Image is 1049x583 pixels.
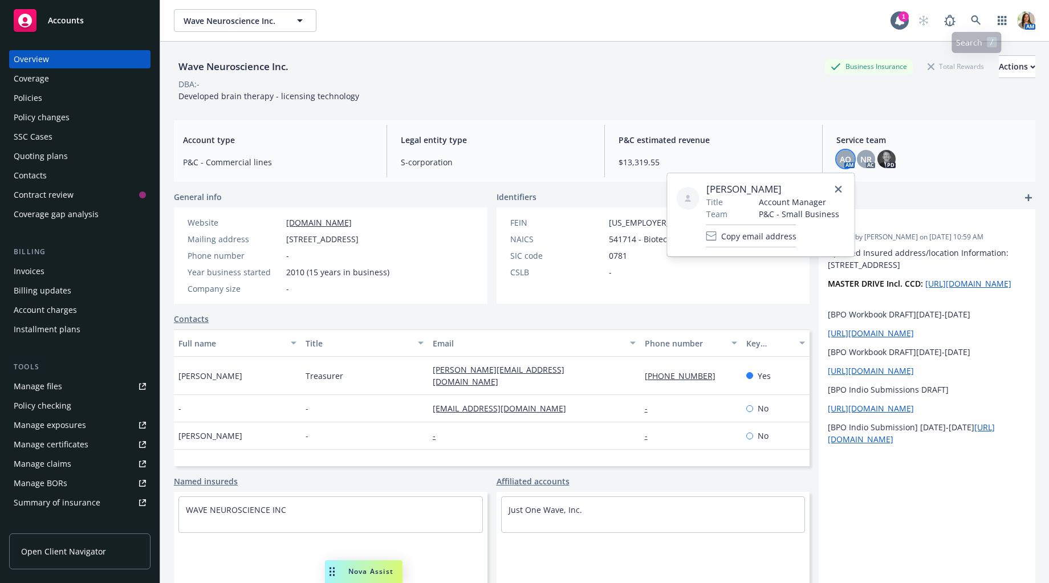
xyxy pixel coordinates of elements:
[9,50,151,68] a: Overview
[497,191,536,203] span: Identifiers
[401,134,591,146] span: Legal entity type
[14,397,71,415] div: Policy checking
[14,455,71,473] div: Manage claims
[758,430,769,442] span: No
[828,328,914,339] a: [URL][DOMAIN_NAME]
[828,421,1026,445] p: [BPO Indio Submission] [DATE]-[DATE]
[640,329,742,357] button: Phone number
[9,361,151,373] div: Tools
[178,91,359,101] span: Developed brain therapy - licensing technology
[828,384,1026,396] p: [BPO Indio Submissions DRAFT]
[509,504,582,515] a: Just One Wave, Inc.
[9,455,151,473] a: Manage claims
[286,250,289,262] span: -
[9,166,151,185] a: Contacts
[9,416,151,434] span: Manage exposures
[174,329,301,357] button: Full name
[14,301,77,319] div: Account charges
[925,278,1011,289] a: [URL][DOMAIN_NAME]
[609,250,627,262] span: 0781
[174,313,209,325] a: Contacts
[828,218,997,230] span: -
[14,377,62,396] div: Manage files
[14,70,49,88] div: Coverage
[828,365,914,376] a: [URL][DOMAIN_NAME]
[433,403,575,414] a: [EMAIL_ADDRESS][DOMAIN_NAME]
[860,153,872,165] span: NR
[306,370,343,382] span: Treasurer
[184,15,282,27] span: Wave Neuroscience Inc.
[14,186,74,204] div: Contract review
[306,337,411,349] div: Title
[183,134,373,146] span: Account type
[186,504,286,515] a: WAVE NEUROSCIENCE INC
[14,474,67,492] div: Manage BORs
[828,232,1026,242] span: Updated by [PERSON_NAME] on [DATE] 10:59 AM
[759,208,839,220] span: P&C - Small Business
[706,225,796,247] button: Copy email address
[825,59,913,74] div: Business Insurance
[178,337,284,349] div: Full name
[286,283,289,295] span: -
[645,337,725,349] div: Phone number
[174,191,222,203] span: General info
[14,435,88,454] div: Manage certificates
[174,475,238,487] a: Named insureds
[9,128,151,146] a: SSC Cases
[348,566,393,576] span: Nova Assist
[9,494,151,512] a: Summary of insurance
[178,430,242,442] span: [PERSON_NAME]
[877,150,896,168] img: photo
[9,108,151,127] a: Policy changes
[301,329,428,357] button: Title
[510,217,604,229] div: FEIN
[325,560,339,583] div: Drag to move
[14,50,49,68] div: Overview
[1022,191,1035,205] a: add
[9,262,151,280] a: Invoices
[14,205,99,223] div: Coverage gap analysis
[706,196,723,208] span: Title
[510,233,604,245] div: NAICS
[619,134,808,146] span: P&C estimated revenue
[306,430,308,442] span: -
[828,278,923,289] strong: MASTER DRIVE Incl. CCD:
[14,262,44,280] div: Invoices
[609,266,612,278] span: -
[14,494,100,512] div: Summary of insurance
[188,233,282,245] div: Mailing address
[9,246,151,258] div: Billing
[706,182,839,196] span: [PERSON_NAME]
[433,337,623,349] div: Email
[706,208,727,220] span: Team
[9,70,151,88] a: Coverage
[721,230,796,242] span: Copy email address
[999,55,1035,78] button: Actions
[9,205,151,223] a: Coverage gap analysis
[14,128,52,146] div: SSC Cases
[938,9,961,32] a: Report a Bug
[828,308,1026,320] p: [BPO Workbook DRAFT][DATE]-[DATE]
[14,282,71,300] div: Billing updates
[14,320,80,339] div: Installment plans
[912,9,935,32] a: Start snowing
[836,134,1026,146] span: Service team
[922,59,990,74] div: Total Rewards
[306,402,308,414] span: -
[14,147,68,165] div: Quoting plans
[840,153,851,165] span: AO
[183,156,373,168] span: P&C - Commercial lines
[433,430,445,441] a: -
[9,435,151,454] a: Manage certificates
[188,250,282,262] div: Phone number
[991,9,1014,32] a: Switch app
[510,266,604,278] div: CSLB
[9,320,151,339] a: Installment plans
[9,89,151,107] a: Policies
[965,9,987,32] a: Search
[510,250,604,262] div: SIC code
[401,156,591,168] span: S-corporation
[178,402,181,414] span: -
[9,301,151,319] a: Account charges
[645,370,725,381] a: [PHONE_NUMBER]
